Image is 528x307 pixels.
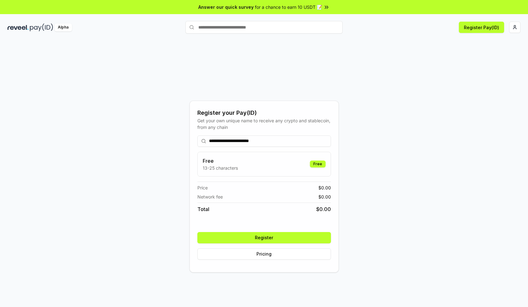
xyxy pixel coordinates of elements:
div: Get your own unique name to receive any crypto and stablecoin, from any chain [197,117,331,130]
button: Pricing [197,248,331,260]
div: Register your Pay(ID) [197,109,331,117]
span: $ 0.00 [316,205,331,213]
span: Network fee [197,193,223,200]
span: Total [197,205,209,213]
img: pay_id [30,24,53,31]
span: for a chance to earn 10 USDT 📝 [255,4,322,10]
span: $ 0.00 [318,193,331,200]
button: Register Pay(ID) [459,22,504,33]
span: Answer our quick survey [198,4,254,10]
div: Free [310,161,326,167]
h3: Free [203,157,238,165]
span: $ 0.00 [318,184,331,191]
button: Register [197,232,331,243]
img: reveel_dark [8,24,29,31]
p: 13-25 characters [203,165,238,171]
div: Alpha [54,24,72,31]
span: Price [197,184,208,191]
